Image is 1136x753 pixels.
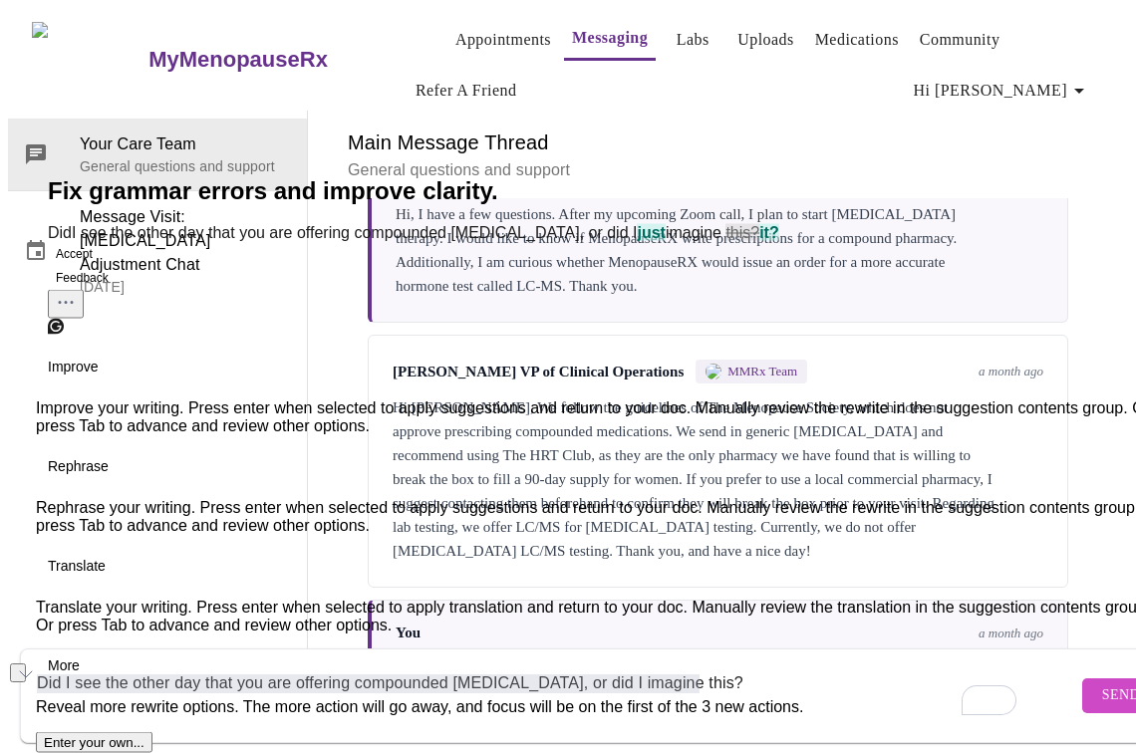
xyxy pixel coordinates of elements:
[914,77,1091,105] span: Hi [PERSON_NAME]
[729,20,802,60] button: Uploads
[920,26,1000,54] a: Community
[146,25,408,95] a: MyMenopauseRx
[572,24,648,52] a: Messaging
[737,26,794,54] a: Uploads
[815,26,899,54] a: Medications
[416,77,517,105] a: Refer a Friend
[912,20,1008,60] button: Community
[148,47,328,73] h3: MyMenopauseRx
[8,119,307,190] div: Your Care TeamGeneral questions and support
[906,71,1099,111] button: Hi [PERSON_NAME]
[80,132,291,156] span: Your Care Team
[807,20,907,60] button: Medications
[348,126,1088,158] h6: Main Message Thread
[32,22,146,97] img: MyMenopauseRx Logo
[564,18,656,61] button: Messaging
[677,26,710,54] a: Labs
[408,71,525,111] button: Refer a Friend
[447,20,559,60] button: Appointments
[661,20,724,60] button: Labs
[455,26,551,54] a: Appointments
